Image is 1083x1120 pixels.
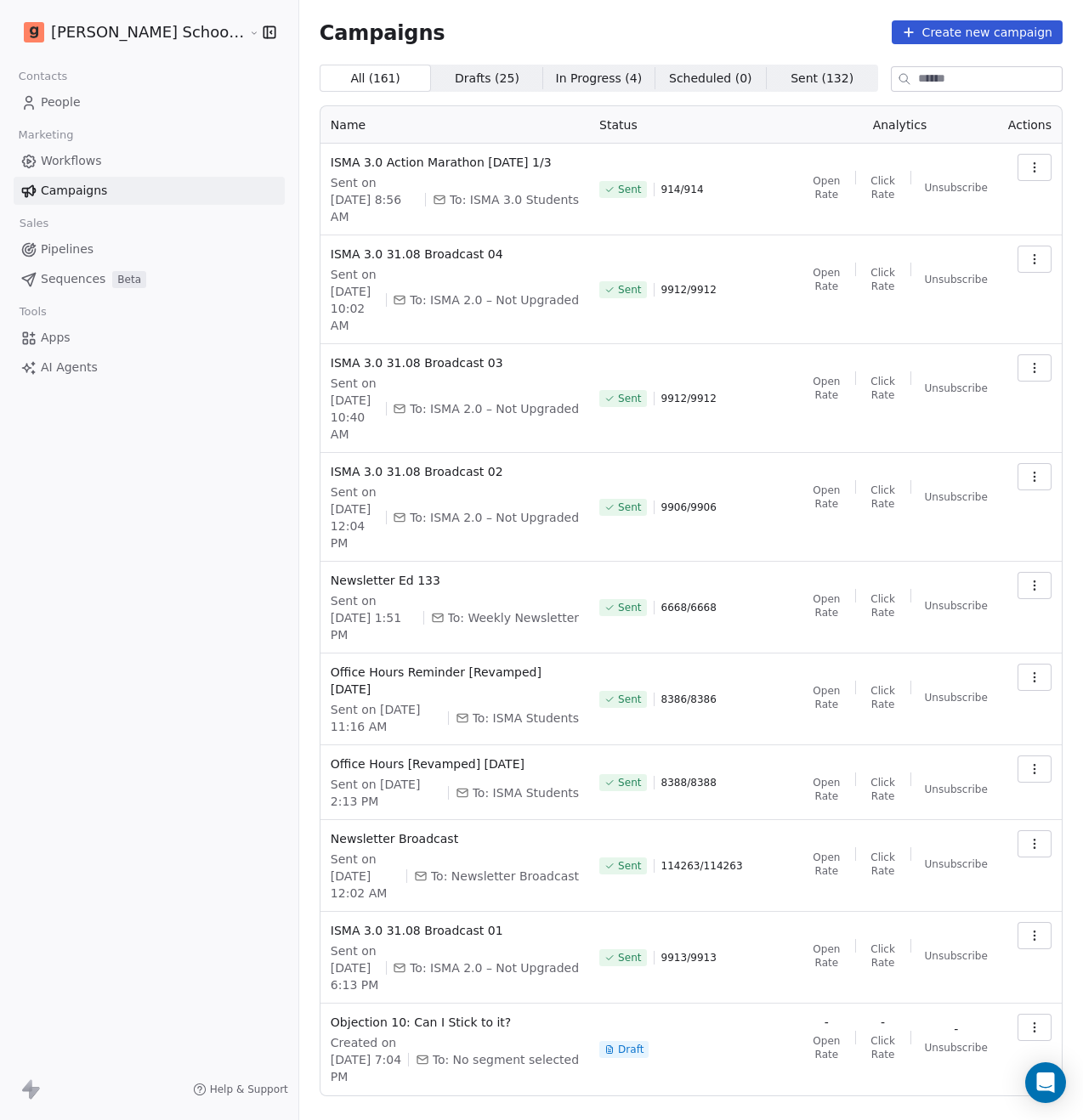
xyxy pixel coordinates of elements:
span: Sent on [DATE] 2:13 PM [331,776,441,810]
span: - [825,1014,829,1031]
span: Sent on [DATE] 8:56 AM [331,174,418,225]
span: [PERSON_NAME] School of Finance LLP [51,21,245,43]
span: Sent ( 132 ) [791,70,853,88]
span: To: ISMA 3.0 Students [450,191,579,208]
span: Unsubscribe [925,691,988,704]
span: Sent [618,951,641,964]
span: Click Rate [869,1034,897,1061]
span: To: ISMA 2.0 – Not Upgraded [410,959,579,976]
span: Unsubscribe [925,181,988,195]
span: Click Rate [869,851,897,878]
span: Sent [618,693,641,706]
span: Sent on [DATE] 6:13 PM [331,942,379,993]
span: Sequences [41,270,105,288]
span: ISMA 3.0 31.08 Broadcast 02 [331,463,579,480]
img: Goela%20School%20Logos%20(4).png [24,22,44,42]
span: AI Agents [41,359,98,376]
span: - [881,1014,885,1031]
span: Unsubscribe [925,783,988,796]
span: Click Rate [869,592,897,619]
span: Help & Support [210,1083,288,1096]
span: Created on [DATE] 7:04 PM [331,1034,401,1085]
span: Sent [618,283,641,297]
span: Sent [618,601,641,614]
span: In Progress ( 4 ) [556,70,643,88]
span: Click Rate [869,484,897,511]
span: 9912 / 9912 [661,392,717,405]
span: Sent on [DATE] 12:04 PM [331,484,379,552]
span: Tools [12,299,54,325]
span: 8386 / 8386 [661,693,717,706]
a: People [14,88,285,116]
span: Unsubscribe [925,1041,988,1055]
span: Sales [12,211,56,236]
span: Click Rate [869,266,897,293]
div: Open Intercom Messenger [1025,1062,1066,1103]
span: Campaigns [320,20,445,44]
span: To: ISMA 2.0 – Not Upgraded [410,400,579,417]
span: People [41,93,81,111]
span: Apps [41,329,71,347]
button: Create new campaign [892,20,1063,44]
a: Apps [14,324,285,352]
span: Pipelines [41,240,94,258]
span: Open Rate [812,942,842,970]
span: ISMA 3.0 31.08 Broadcast 04 [331,246,579,263]
span: Click Rate [869,776,897,803]
span: Office Hours Reminder [Revamped] [DATE] [331,664,579,698]
span: Open Rate [812,266,842,293]
span: Contacts [11,64,75,89]
span: 9912 / 9912 [661,283,717,297]
button: [PERSON_NAME] School of Finance LLP [20,18,236,47]
span: Click Rate [869,174,897,201]
span: To: ISMA Students [473,710,579,727]
span: Unsubscribe [925,382,988,395]
span: Newsletter Ed 133 [331,572,579,589]
span: To: Weekly Newsletter [448,609,580,626]
span: Open Rate [812,684,842,711]
span: Newsletter Broadcast [331,830,579,847]
span: Beta [112,271,146,288]
a: SequencesBeta [14,265,285,293]
span: To: Newsletter Broadcast [431,868,579,885]
span: Sent [618,859,641,873]
span: Open Rate [812,484,842,511]
span: Draft [618,1043,644,1056]
span: Sent on [DATE] 11:16 AM [331,701,441,735]
span: Open Rate [812,776,842,803]
span: ISMA 3.0 Action Marathon [DATE] 1/3 [331,154,579,171]
span: - [954,1021,958,1038]
span: Click Rate [869,684,897,711]
span: Sent on [DATE] 12:02 AM [331,851,400,902]
a: Pipelines [14,235,285,263]
span: 8388 / 8388 [661,776,717,789]
span: To: No segment selected [433,1051,579,1068]
span: Office Hours [Revamped] [DATE] [331,755,579,772]
span: Campaigns [41,182,107,200]
span: Sent [618,501,641,514]
span: Workflows [41,152,102,170]
th: Status [589,106,802,144]
a: Workflows [14,147,285,175]
span: Sent [618,392,641,405]
span: Sent on [DATE] 1:51 PM [331,592,417,643]
span: To: ISMA 2.0 – Not Upgraded [410,509,579,526]
span: Unsubscribe [925,949,988,963]
span: To: ISMA 2.0 – Not Upgraded [410,291,579,308]
span: Scheduled ( 0 ) [669,70,752,88]
a: AI Agents [14,354,285,382]
span: ISMA 3.0 31.08 Broadcast 03 [331,354,579,371]
span: Unsubscribe [925,490,988,504]
span: 6668 / 6668 [661,601,717,614]
span: 9906 / 9906 [661,501,717,514]
span: 114263 / 114263 [661,859,743,873]
span: Open Rate [812,851,842,878]
span: Open Rate [812,174,842,201]
span: To: ISMA Students [473,784,579,801]
th: Analytics [802,106,998,144]
span: Objection 10: Can I Stick to it? [331,1014,579,1031]
span: Drafts ( 25 ) [455,70,519,88]
span: 914 / 914 [661,183,704,196]
span: Marketing [11,122,81,148]
span: Unsubscribe [925,857,988,871]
